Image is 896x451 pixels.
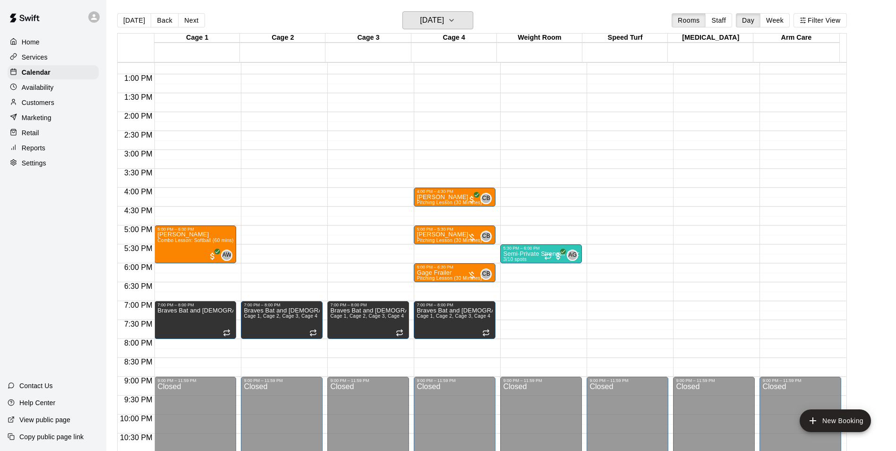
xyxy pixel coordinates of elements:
[154,34,240,43] div: Cage 1
[117,13,151,27] button: [DATE]
[794,13,846,27] button: Filter View
[118,434,154,442] span: 10:30 PM
[178,13,205,27] button: Next
[22,143,45,153] p: Reports
[417,189,493,194] div: 4:00 PM – 4:30 PM
[154,225,236,263] div: 5:00 PM – 6:00 PM: Kate Tomlinson
[19,398,55,408] p: Help Center
[330,303,406,307] div: 7:00 PM – 8:00 PM
[417,303,493,307] div: 7:00 PM – 8:00 PM
[414,188,495,207] div: 4:00 PM – 4:30 PM: Parker Wherley
[484,269,492,280] span: Colby Betz
[672,13,706,27] button: Rooms
[122,169,155,177] span: 3:30 PM
[668,34,753,43] div: [MEDICAL_DATA]
[22,113,51,122] p: Marketing
[497,34,582,43] div: Weight Room
[676,378,752,383] div: 9:00 PM – 11:59 PM
[8,50,99,64] a: Services
[417,276,482,281] span: Pitching Lesson (30 Minutes)
[327,301,409,339] div: 7:00 PM – 8:00 PM: Braves Bat and Bible
[800,409,871,432] button: add
[241,301,323,339] div: 7:00 PM – 8:00 PM: Braves Bat and Bible
[154,301,236,339] div: 7:00 PM – 8:00 PM: Braves Bat and Bible
[736,13,760,27] button: Day
[417,238,482,243] span: Pitching Lesson (30 Minutes)
[122,74,155,82] span: 1:00 PM
[22,83,54,92] p: Availability
[19,381,53,390] p: Contact Us
[122,112,155,120] span: 2:00 PM
[19,415,70,425] p: View public page
[122,301,155,309] span: 7:00 PM
[122,150,155,158] span: 3:00 PM
[8,126,99,140] a: Retail
[122,244,155,252] span: 5:30 PM
[122,377,155,385] span: 9:00 PM
[417,378,493,383] div: 9:00 PM – 11:59 PM
[589,378,666,383] div: 9:00 PM – 11:59 PM
[582,34,668,43] div: Speed Turf
[482,232,490,241] span: CB
[221,250,232,261] div: Amber Wherley
[482,269,490,279] span: CB
[122,320,155,328] span: 7:30 PM
[417,227,493,232] div: 5:00 PM – 5:30 PM
[244,378,320,383] div: 9:00 PM – 11:59 PM
[544,252,552,260] span: Recurring event
[122,282,155,290] span: 6:30 PM
[22,98,54,107] p: Customers
[503,257,526,262] span: 3/10 spots filled
[157,378,233,383] div: 9:00 PM – 11:59 PM
[467,195,477,204] span: All customers have paid
[753,34,839,43] div: Arm Care
[8,35,99,49] a: Home
[122,188,155,196] span: 4:00 PM
[482,194,490,203] span: CB
[414,225,495,244] div: 5:00 PM – 5:30 PM: Braden Wolf
[122,396,155,404] span: 9:30 PM
[760,13,790,27] button: Week
[223,329,230,337] span: Recurring event
[8,141,99,155] a: Reports
[417,265,493,269] div: 6:00 PM – 6:30 PM
[122,93,155,101] span: 1:30 PM
[8,65,99,79] a: Calendar
[417,313,490,319] span: Cage 1, Cage 2, Cage 3, Cage 4
[122,225,155,234] span: 5:00 PM
[554,252,563,261] span: All customers have paid
[122,339,155,347] span: 8:00 PM
[122,358,155,366] span: 8:30 PM
[571,250,578,261] span: Alex Gett
[157,303,233,307] div: 7:00 PM – 8:00 PM
[309,329,317,337] span: Recurring event
[411,34,497,43] div: Cage 4
[8,95,99,110] a: Customers
[500,244,582,263] div: 5:30 PM – 6:00 PM: Semi-Private Strength & Conditioning
[22,128,39,138] p: Retail
[240,34,325,43] div: Cage 2
[157,238,233,243] span: Combo Lesson: Softball (60 mins)
[225,250,232,261] span: Amber Wherley
[22,37,40,47] p: Home
[705,13,732,27] button: Staff
[122,207,155,215] span: 4:30 PM
[330,313,404,319] span: Cage 1, Cage 2, Cage 3, Cage 4
[325,34,411,43] div: Cage 3
[8,80,99,95] a: Availability
[567,250,578,261] div: Alex Gett
[396,329,403,337] span: Recurring event
[151,13,179,27] button: Back
[503,378,579,383] div: 9:00 PM – 11:59 PM
[8,111,99,125] div: Marketing
[762,378,838,383] div: 9:00 PM – 11:59 PM
[22,158,46,168] p: Settings
[8,156,99,170] div: Settings
[122,263,155,271] span: 6:00 PM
